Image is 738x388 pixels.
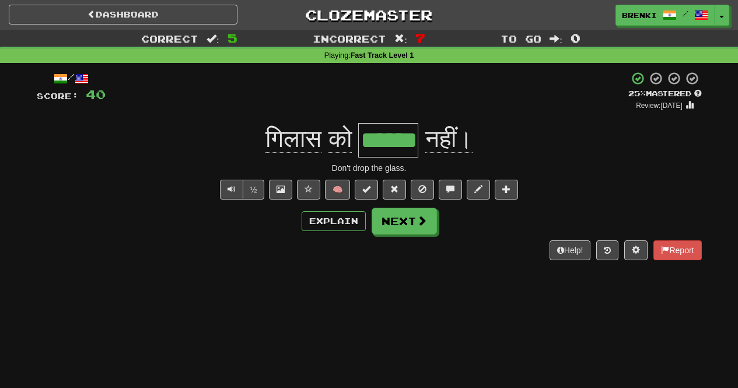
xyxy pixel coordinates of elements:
[550,34,562,44] span: :
[495,180,518,200] button: Add to collection (alt+a)
[415,31,425,45] span: 7
[653,240,701,260] button: Report
[622,10,657,20] span: brenki
[86,87,106,102] span: 40
[411,180,434,200] button: Ignore sentence (alt+i)
[328,125,352,153] span: को
[228,31,237,45] span: 5
[596,240,618,260] button: Round history (alt+y)
[501,33,541,44] span: To go
[372,208,437,235] button: Next
[255,5,484,25] a: Clozemaster
[425,125,473,153] span: नहीं।
[37,71,106,86] div: /
[302,211,366,231] button: Explain
[351,51,414,60] strong: Fast Track Level 1
[297,180,320,200] button: Favorite sentence (alt+f)
[265,125,321,153] span: गिलास
[355,180,378,200] button: Set this sentence to 100% Mastered (alt+m)
[37,162,702,174] div: Don't drop the glass.
[37,91,79,101] span: Score:
[243,180,265,200] button: ½
[394,34,407,44] span: :
[9,5,237,25] a: Dashboard
[313,33,386,44] span: Incorrect
[218,180,265,200] div: Text-to-speech controls
[628,89,702,99] div: Mastered
[615,5,715,26] a: brenki /
[628,89,646,98] span: 25 %
[571,31,580,45] span: 0
[636,102,683,110] small: Review: [DATE]
[325,180,350,200] button: 🧠
[683,9,688,18] span: /
[269,180,292,200] button: Show image (alt+x)
[141,33,198,44] span: Correct
[550,240,591,260] button: Help!
[439,180,462,200] button: Discuss sentence (alt+u)
[220,180,243,200] button: Play sentence audio (ctl+space)
[467,180,490,200] button: Edit sentence (alt+d)
[207,34,219,44] span: :
[383,180,406,200] button: Reset to 0% Mastered (alt+r)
